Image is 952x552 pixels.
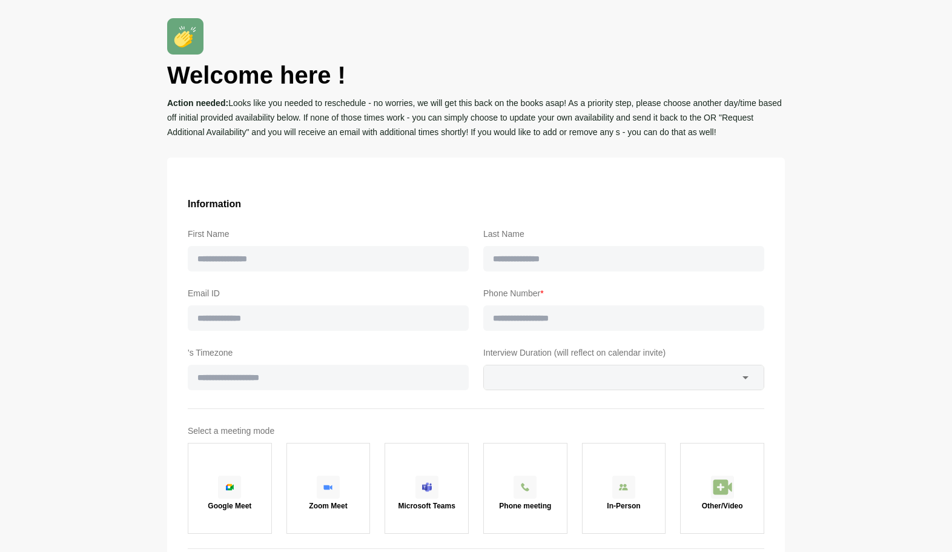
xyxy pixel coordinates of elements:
p: Zoom Meet [309,502,347,510]
p: In-Person [607,502,640,510]
label: 's Timezone [188,345,469,360]
span: Action needed: [167,98,228,108]
label: Select a meeting mode [188,424,764,438]
p: Phone meeting [499,502,551,510]
p: Looks like you needed to reschedule - no worries, we will get this back on the books asap! As a p... [167,96,785,139]
label: Last Name [483,227,764,241]
label: Interview Duration (will reflect on calendar invite) [483,345,764,360]
h3: Information [188,196,764,212]
label: Email ID [188,286,469,301]
label: First Name [188,227,469,241]
h1: Welcome here ! [167,59,785,91]
p: Google Meet [208,502,251,510]
p: Microsoft Teams [398,502,455,510]
p: Other/Video [702,502,743,510]
label: Phone Number [483,286,764,301]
